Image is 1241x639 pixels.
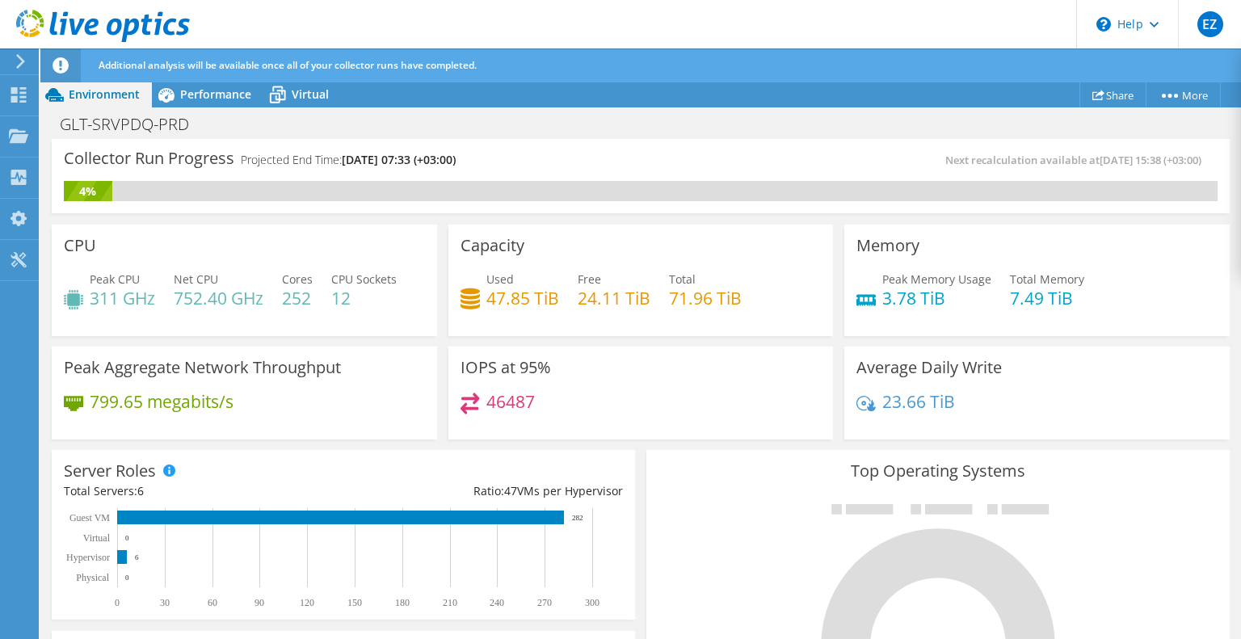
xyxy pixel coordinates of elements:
[66,552,110,563] text: Hypervisor
[537,597,552,608] text: 270
[255,597,264,608] text: 90
[882,289,991,307] h4: 3.78 TiB
[53,116,214,133] h1: GLT-SRVPDQ-PRD
[490,597,504,608] text: 240
[115,597,120,608] text: 0
[90,271,140,287] span: Peak CPU
[76,572,109,583] text: Physical
[300,597,314,608] text: 120
[135,553,139,561] text: 6
[395,597,410,608] text: 180
[292,86,329,102] span: Virtual
[486,271,514,287] span: Used
[99,58,477,72] span: Additional analysis will be available once all of your collector runs have completed.
[174,289,263,307] h4: 752.40 GHz
[64,359,341,376] h3: Peak Aggregate Network Throughput
[331,271,397,287] span: CPU Sockets
[1079,82,1146,107] a: Share
[856,237,919,254] h3: Memory
[125,574,129,582] text: 0
[882,271,991,287] span: Peak Memory Usage
[69,86,140,102] span: Environment
[90,289,155,307] h4: 311 GHz
[578,289,650,307] h4: 24.11 TiB
[241,151,456,169] h4: Projected End Time:
[945,153,1209,167] span: Next recalculation available at
[585,597,599,608] text: 300
[1146,82,1221,107] a: More
[486,393,535,410] h4: 46487
[137,483,144,498] span: 6
[856,359,1002,376] h3: Average Daily Write
[64,462,156,480] h3: Server Roles
[461,237,524,254] h3: Capacity
[882,393,955,410] h4: 23.66 TiB
[331,289,397,307] h4: 12
[64,183,112,200] div: 4%
[504,483,517,498] span: 47
[90,393,233,410] h4: 799.65 megabits/s
[1197,11,1223,37] span: EZ
[342,152,456,167] span: [DATE] 07:33 (+03:00)
[572,514,583,522] text: 282
[1096,17,1111,32] svg: \n
[669,289,742,307] h4: 71.96 TiB
[160,597,170,608] text: 30
[486,289,559,307] h4: 47.85 TiB
[125,534,129,542] text: 0
[282,289,313,307] h4: 252
[461,359,551,376] h3: IOPS at 95%
[174,271,218,287] span: Net CPU
[64,237,96,254] h3: CPU
[69,512,110,523] text: Guest VM
[83,532,111,544] text: Virtual
[658,462,1218,480] h3: Top Operating Systems
[343,482,623,500] div: Ratio: VMs per Hypervisor
[180,86,251,102] span: Performance
[578,271,601,287] span: Free
[443,597,457,608] text: 210
[64,482,343,500] div: Total Servers:
[347,597,362,608] text: 150
[669,271,696,287] span: Total
[208,597,217,608] text: 60
[282,271,313,287] span: Cores
[1100,153,1201,167] span: [DATE] 15:38 (+03:00)
[1010,289,1084,307] h4: 7.49 TiB
[1010,271,1084,287] span: Total Memory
